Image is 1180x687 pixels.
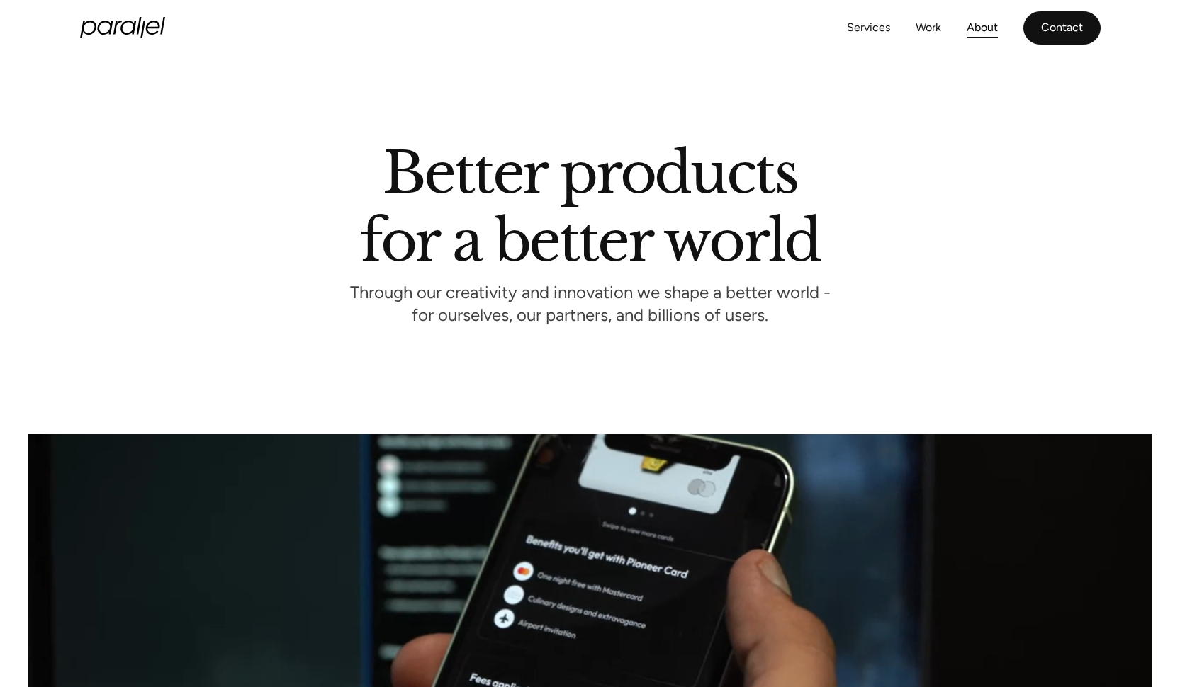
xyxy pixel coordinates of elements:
a: home [80,17,165,38]
a: About [967,18,998,38]
h1: Better products for a better world [360,152,820,261]
a: Contact [1023,11,1101,45]
a: Services [847,18,890,38]
a: Work [916,18,941,38]
p: Through our creativity and innovation we shape a better world - for ourselves, our partners, and ... [350,286,831,325]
